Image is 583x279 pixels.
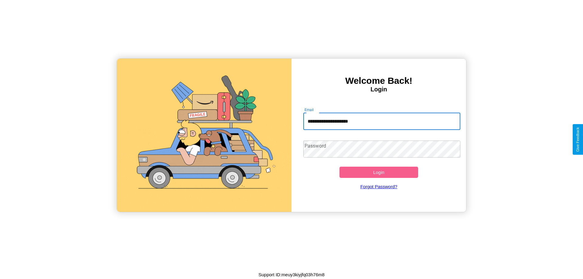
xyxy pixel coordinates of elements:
button: Login [339,167,418,178]
h4: Login [291,86,466,93]
img: gif [117,59,291,212]
h3: Welcome Back! [291,76,466,86]
div: Give Feedback [576,127,580,152]
label: Email [305,107,314,112]
a: Forgot Password? [300,178,458,195]
p: Support ID: meuy3kiyjfq03h76m8 [258,270,325,279]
